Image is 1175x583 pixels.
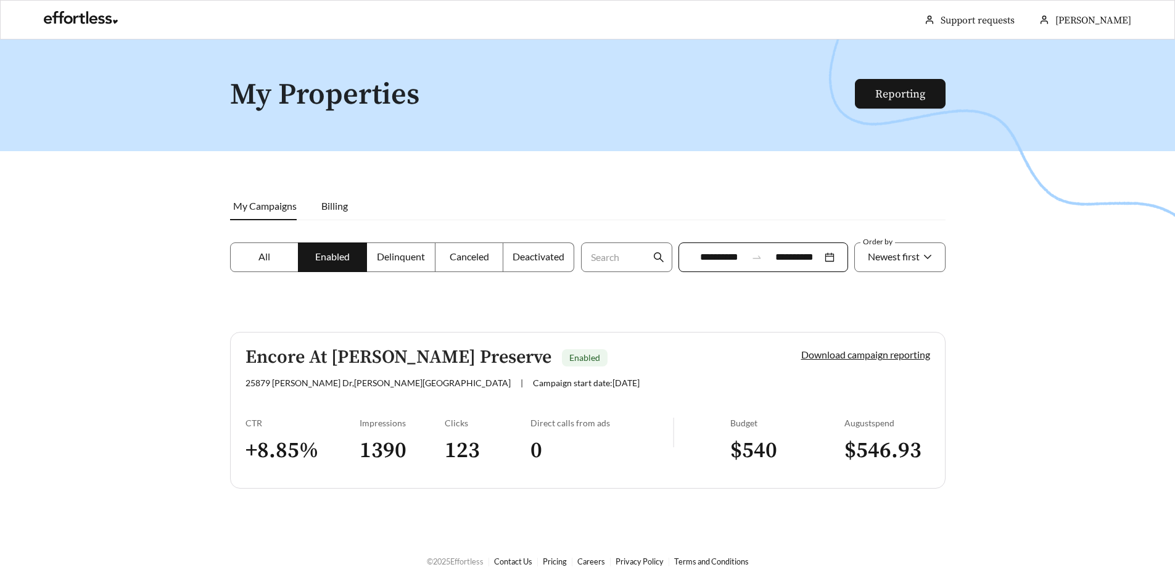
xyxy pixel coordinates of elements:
[245,378,511,388] span: 25879 [PERSON_NAME] Dr , [PERSON_NAME][GEOGRAPHIC_DATA]
[230,79,856,112] h1: My Properties
[868,250,920,262] span: Newest first
[230,332,946,489] a: Encore At [PERSON_NAME] PreserveEnabled25879 [PERSON_NAME] Dr,[PERSON_NAME][GEOGRAPHIC_DATA]|Camp...
[450,250,489,262] span: Canceled
[875,87,925,101] a: Reporting
[673,418,674,447] img: line
[315,250,350,262] span: Enabled
[360,437,445,465] h3: 1390
[445,437,530,465] h3: 123
[513,250,564,262] span: Deactivated
[360,418,445,428] div: Impressions
[1055,14,1131,27] span: [PERSON_NAME]
[801,349,930,360] a: Download campaign reporting
[844,418,930,428] div: August spend
[445,418,530,428] div: Clicks
[941,14,1015,27] a: Support requests
[533,378,640,388] span: Campaign start date: [DATE]
[233,200,297,212] span: My Campaigns
[569,352,600,363] span: Enabled
[245,418,360,428] div: CTR
[321,200,348,212] span: Billing
[653,252,664,263] span: search
[730,418,844,428] div: Budget
[855,79,946,109] button: Reporting
[730,437,844,465] h3: $ 540
[530,437,673,465] h3: 0
[258,250,270,262] span: All
[245,437,360,465] h3: + 8.85 %
[751,252,762,263] span: to
[377,250,425,262] span: Delinquent
[751,252,762,263] span: swap-right
[530,418,673,428] div: Direct calls from ads
[521,378,523,388] span: |
[844,437,930,465] h3: $ 546.93
[245,347,551,368] h5: Encore At [PERSON_NAME] Preserve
